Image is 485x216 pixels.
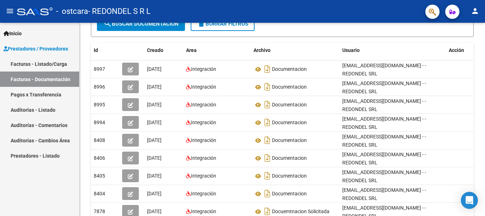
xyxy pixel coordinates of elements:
[94,209,105,214] span: 7878
[342,134,426,148] span: [EMAIL_ADDRESS][DOMAIN_NAME] - - REDONDEL SRL
[183,43,251,58] datatable-header-cell: Area
[191,66,216,72] span: Integración
[197,19,206,28] mat-icon: delete
[191,84,216,90] span: Integración
[191,102,216,107] span: Integración
[191,155,216,161] span: Integración
[147,84,162,90] span: [DATE]
[263,99,272,110] i: Descargar documento
[339,43,446,58] datatable-header-cell: Usuario
[103,19,112,28] mat-icon: search
[147,47,163,53] span: Creado
[342,169,426,183] span: [EMAIL_ADDRESS][DOMAIN_NAME] - - REDONDEL SRL
[342,98,426,112] span: [EMAIL_ADDRESS][DOMAIN_NAME] - - REDONDEL SRL
[94,173,105,179] span: 8405
[272,120,307,126] span: Documentacion
[263,152,272,164] i: Descargar documento
[342,80,426,94] span: [EMAIL_ADDRESS][DOMAIN_NAME] - - REDONDEL SRL
[147,191,162,196] span: [DATE]
[272,173,307,179] span: Documentacion
[191,173,216,179] span: Integración
[94,155,105,161] span: 8406
[254,47,271,53] span: Archivo
[94,137,105,143] span: 8408
[147,209,162,214] span: [DATE]
[342,63,426,77] span: [EMAIL_ADDRESS][DOMAIN_NAME] - - REDONDEL SRL
[272,67,307,72] span: Documentacion
[251,43,339,58] datatable-header-cell: Archivo
[103,21,179,27] span: Buscar Documentacion
[272,191,307,197] span: Documentacion
[342,187,426,201] span: [EMAIL_ADDRESS][DOMAIN_NAME] - - REDONDEL SRL
[91,43,119,58] datatable-header-cell: Id
[342,116,426,130] span: [EMAIL_ADDRESS][DOMAIN_NAME] - - REDONDEL SRL
[342,47,360,53] span: Usuario
[147,173,162,179] span: [DATE]
[6,7,14,15] mat-icon: menu
[94,102,105,107] span: 8995
[94,47,98,53] span: Id
[197,21,248,27] span: Borrar Filtros
[191,17,255,31] button: Borrar Filtros
[147,155,162,161] span: [DATE]
[471,7,479,15] mat-icon: person
[446,43,481,58] datatable-header-cell: Acción
[263,81,272,93] i: Descargar documento
[97,17,185,31] button: Buscar Documentacion
[88,4,151,19] span: - REDONDEL S R L
[272,102,307,108] span: Documentacion
[94,120,105,125] span: 8994
[272,84,307,90] span: Documentacion
[4,45,68,53] span: Prestadores / Proveedores
[94,84,105,90] span: 8996
[263,63,272,75] i: Descargar documento
[4,30,22,37] span: Inicio
[147,120,162,125] span: [DATE]
[191,209,216,214] span: Integración
[272,156,307,161] span: Documentacion
[263,188,272,199] i: Descargar documento
[147,66,162,72] span: [DATE]
[191,191,216,196] span: Integración
[342,152,426,165] span: [EMAIL_ADDRESS][DOMAIN_NAME] - - REDONDEL SRL
[263,135,272,146] i: Descargar documento
[94,191,105,196] span: 8404
[186,47,197,53] span: Area
[263,170,272,181] i: Descargar documento
[191,137,216,143] span: Integración
[94,66,105,72] span: 8997
[144,43,183,58] datatable-header-cell: Creado
[272,209,329,215] span: Docuemtnacion Solicitada
[147,137,162,143] span: [DATE]
[147,102,162,107] span: [DATE]
[56,4,88,19] span: - ostcara
[263,117,272,128] i: Descargar documento
[461,192,478,209] div: Open Intercom Messenger
[191,120,216,125] span: Integración
[449,47,464,53] span: Acción
[272,138,307,143] span: Documentacion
